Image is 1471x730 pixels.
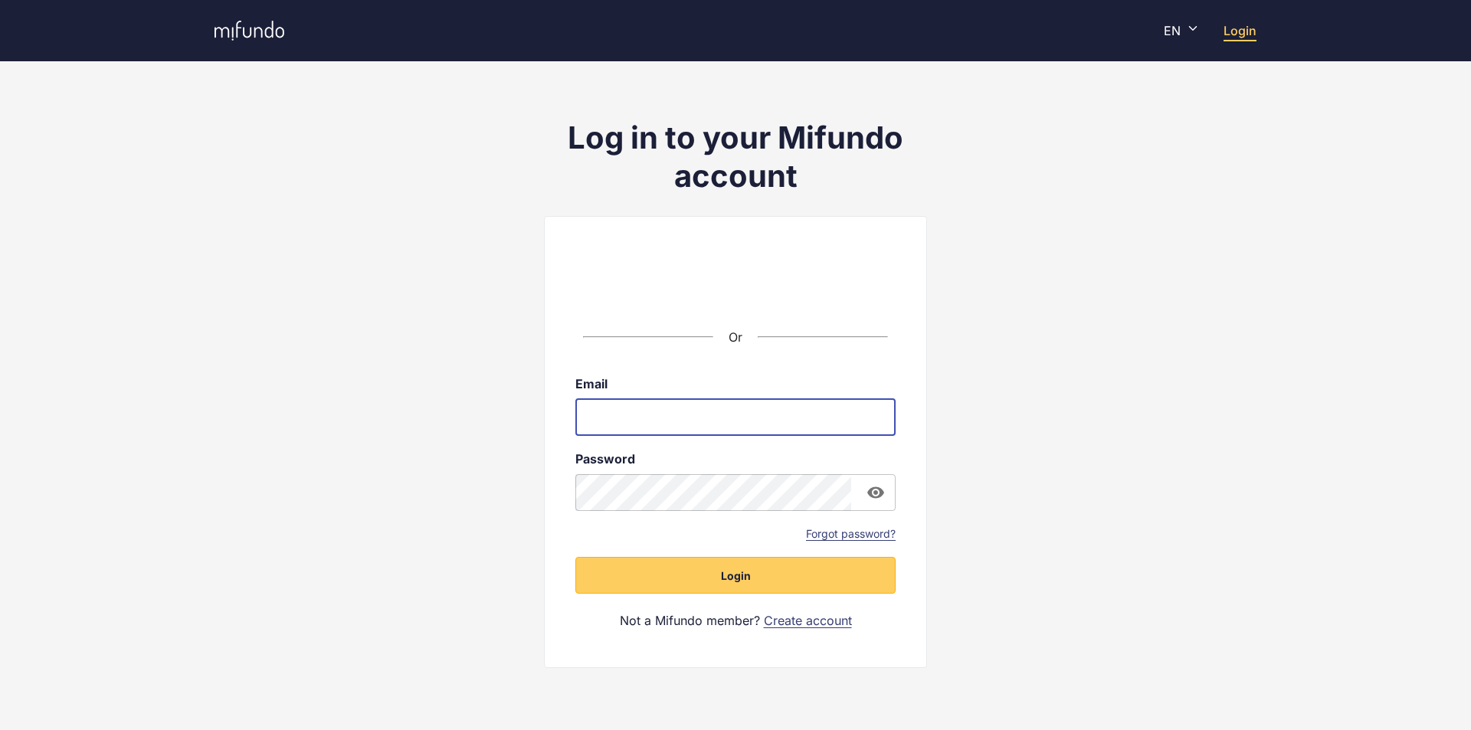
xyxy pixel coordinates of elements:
div: EN [1164,24,1199,38]
iframe: Sign in with Google Button [605,266,866,300]
span: Not a Mifundo member? [620,612,760,629]
span: Login [721,568,751,584]
h1: Log in to your Mifundo account [544,119,927,195]
a: Login [1224,23,1256,38]
label: Password [575,451,896,466]
a: Forgot password? [806,526,896,542]
button: Login [575,557,896,594]
a: Create account [764,612,852,629]
label: Email [575,376,896,391]
span: Or [729,329,742,345]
